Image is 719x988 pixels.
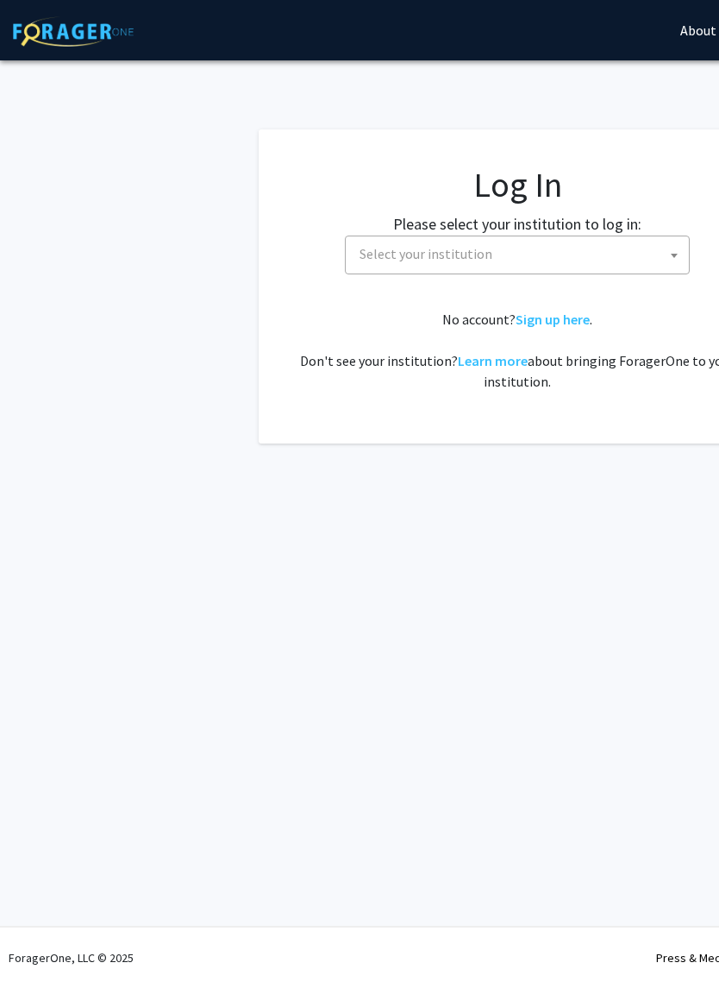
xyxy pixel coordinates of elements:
[359,245,492,262] span: Select your institution
[345,236,690,274] span: Select your institution
[9,928,134,988] div: ForagerOne, LLC © 2025
[13,16,134,47] img: ForagerOne Logo
[353,236,689,272] span: Select your institution
[516,311,590,328] a: Sign up here
[458,352,528,369] a: Learn more about bringing ForagerOne to your institution
[393,212,641,236] label: Please select your institution to log in:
